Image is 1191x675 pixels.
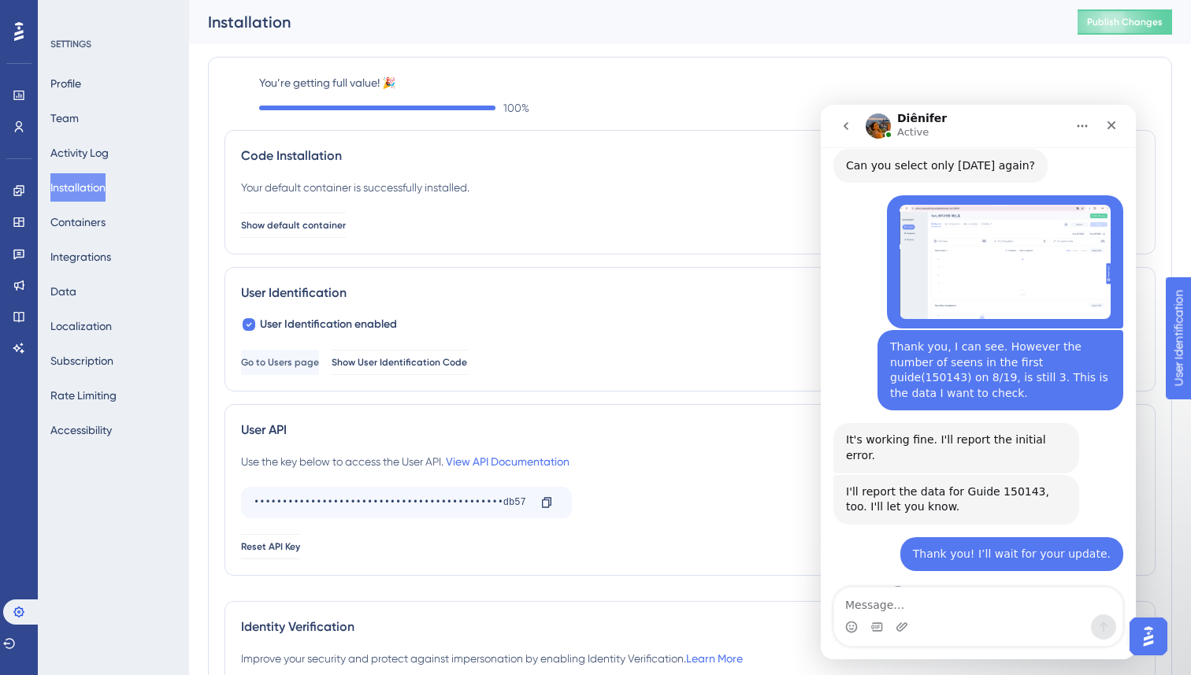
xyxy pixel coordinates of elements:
span: User Identification [13,4,109,23]
div: Your default container is successfully installed. [241,178,469,197]
div: Code Installation [241,146,1139,165]
button: Activity Log [50,139,109,167]
button: Integrations [50,243,111,271]
div: Identity Verification [241,618,1139,636]
span: Show User Identification Code [332,356,467,369]
button: Show User Identification Code [332,350,467,375]
button: Team [50,104,79,132]
button: Subscription [50,347,113,375]
a: Learn More [686,652,743,665]
div: ••••••••••••••••••••••••••••••••••••••••••••db57 [254,490,528,515]
iframe: Intercom live chat [821,105,1136,659]
span: Reset API Key [241,540,300,553]
button: Publish Changes [1078,9,1172,35]
button: Rate Limiting [50,381,117,410]
button: Data [50,277,76,306]
button: Containers [50,208,106,236]
div: Use the key below to access the User API. [241,452,570,471]
button: Accessibility [50,416,112,444]
button: Reset API Key [241,534,300,559]
button: Go to Users page [241,350,319,375]
span: 100 % [503,98,529,117]
button: Profile [50,69,81,98]
button: Show default container [241,213,346,238]
button: Localization [50,312,112,340]
div: Installation [208,11,1038,33]
div: Improve your security and protect against impersonation by enabling Identity Verification. [241,649,743,668]
div: User API [241,421,1139,439]
iframe: UserGuiding AI Assistant Launcher [1125,613,1172,660]
label: You’re getting full value! 🎉 [259,73,1156,92]
button: Installation [50,173,106,202]
a: View API Documentation [446,455,570,468]
span: User Identification enabled [260,315,397,334]
div: User Identification [241,284,1139,302]
span: Publish Changes [1087,16,1163,28]
span: Show default container [241,219,346,232]
div: SETTINGS [50,38,178,50]
span: Go to Users page [241,356,319,369]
